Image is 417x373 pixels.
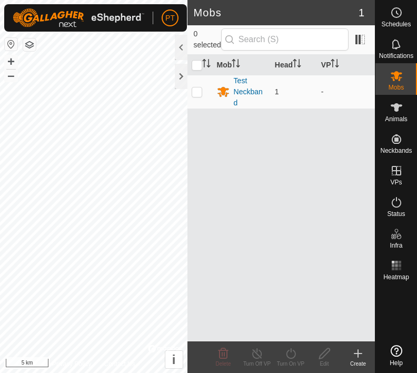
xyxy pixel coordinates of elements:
[194,28,221,51] span: 0 selected
[390,242,402,249] span: Infra
[23,38,36,51] button: Map Layers
[5,38,17,51] button: Reset Map
[317,55,375,75] th: VP
[5,69,17,82] button: –
[213,55,271,75] th: Mob
[202,61,211,69] p-sorticon: Activate to sort
[194,6,359,19] h2: Mobs
[274,360,307,368] div: Turn On VP
[216,361,231,367] span: Delete
[165,13,175,24] span: PT
[381,21,411,27] span: Schedules
[232,61,240,69] p-sorticon: Activate to sort
[104,359,135,369] a: Contact Us
[389,84,404,91] span: Mobs
[172,352,176,367] span: i
[13,8,144,27] img: Gallagher Logo
[341,360,375,368] div: Create
[221,28,349,51] input: Search (S)
[234,75,266,109] div: Test Neckband
[375,341,417,370] a: Help
[385,116,408,122] span: Animals
[390,360,403,366] span: Help
[387,211,405,217] span: Status
[379,53,413,59] span: Notifications
[275,87,279,96] span: 1
[165,351,183,368] button: i
[307,360,341,368] div: Edit
[383,274,409,280] span: Heatmap
[240,360,274,368] div: Turn Off VP
[271,55,317,75] th: Head
[52,359,92,369] a: Privacy Policy
[331,61,339,69] p-sorticon: Activate to sort
[293,61,301,69] p-sorticon: Activate to sort
[390,179,402,185] span: VPs
[317,75,375,109] td: -
[380,148,412,154] span: Neckbands
[359,5,364,21] span: 1
[5,55,17,68] button: +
